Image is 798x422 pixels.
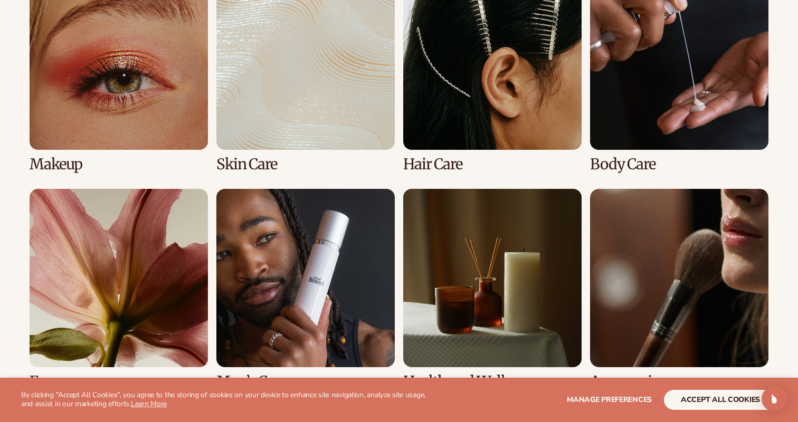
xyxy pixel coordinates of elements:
[131,399,167,409] a: Learn More
[216,156,395,172] h3: Skin Care
[664,390,777,410] button: accept all cookies
[567,395,652,405] span: Manage preferences
[403,156,582,172] h3: Hair Care
[403,189,582,390] div: 7 / 8
[30,156,208,172] h3: Makeup
[590,189,768,390] div: 8 / 8
[567,390,652,410] button: Manage preferences
[762,386,787,411] div: Open Intercom Messenger
[590,156,768,172] h3: Body Care
[30,189,208,390] div: 5 / 8
[216,189,395,390] div: 6 / 8
[21,391,433,409] p: By clicking "Accept All Cookies", you agree to the storing of cookies on your device to enhance s...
